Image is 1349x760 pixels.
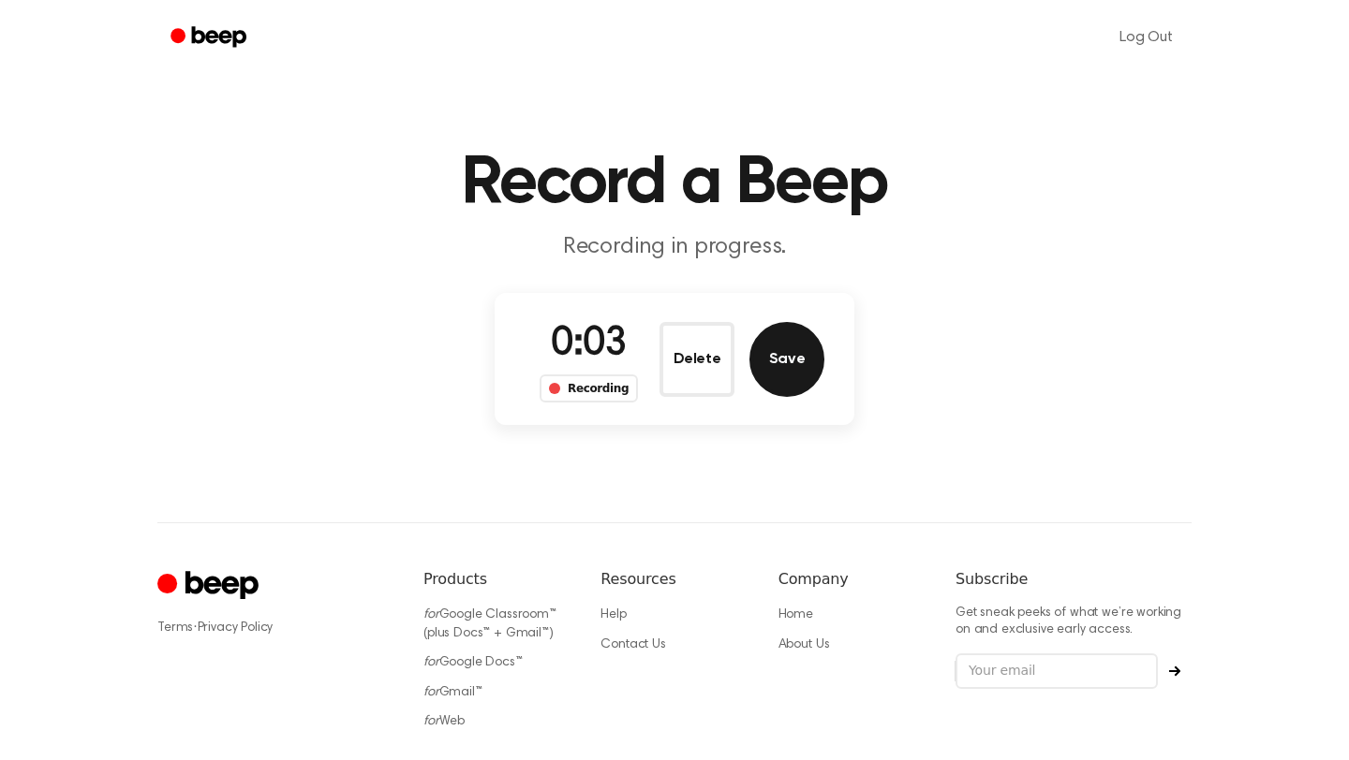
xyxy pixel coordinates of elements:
h1: Record a Beep [195,150,1154,217]
a: Terms [157,621,193,635]
a: About Us [778,638,830,651]
a: forGoogle Docs™ [423,656,523,669]
div: · [157,619,393,637]
a: forWeb [423,715,465,728]
h6: Products [423,568,571,591]
i: for [423,686,439,699]
a: Contact Us [600,638,665,651]
span: 0:03 [551,325,626,364]
a: forGmail™ [423,686,482,699]
i: for [423,656,439,669]
a: Privacy Policy [198,621,274,635]
i: for [423,608,439,621]
a: Beep [157,20,263,56]
h6: Company [778,568,926,591]
a: Log Out [1101,15,1192,60]
h6: Resources [600,568,748,591]
button: Delete Audio Record [660,322,734,397]
button: Subscribe [1158,665,1192,677]
input: Your email [956,653,1158,689]
div: Recording [540,374,638,402]
a: Help [600,608,626,621]
a: forGoogle Classroom™ (plus Docs™ + Gmail™) [423,608,556,640]
button: Save Audio Record [749,322,824,397]
i: for [423,715,439,728]
a: Home [778,608,813,621]
p: Recording in progress. [315,232,1034,263]
h6: Subscribe [956,568,1192,591]
a: Cruip [157,568,263,605]
p: Get sneak peeks of what we’re working on and exclusive early access. [956,606,1192,638]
